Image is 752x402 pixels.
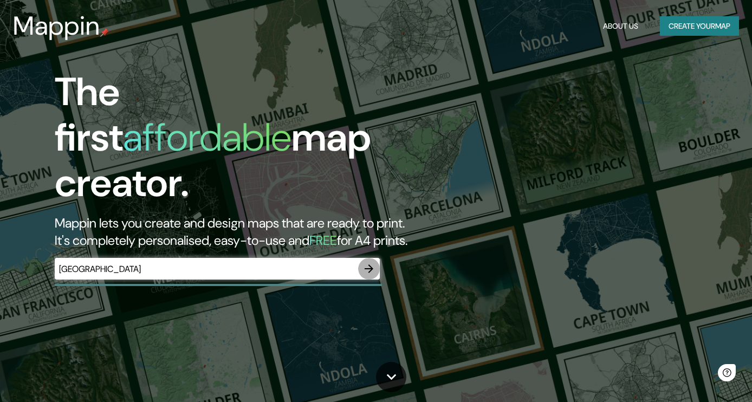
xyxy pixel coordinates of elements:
iframe: Help widget launcher [656,360,740,390]
h1: affordable [123,112,291,163]
h3: Mappin [13,11,100,41]
button: About Us [599,16,643,36]
h2: Mappin lets you create and design maps that are ready to print. It's completely personalised, eas... [55,215,431,249]
h5: FREE [309,232,337,249]
img: mappin-pin [100,28,109,37]
input: Choose your favourite place [55,263,358,275]
h1: The first map creator. [55,69,431,215]
button: Create yourmap [660,16,739,36]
